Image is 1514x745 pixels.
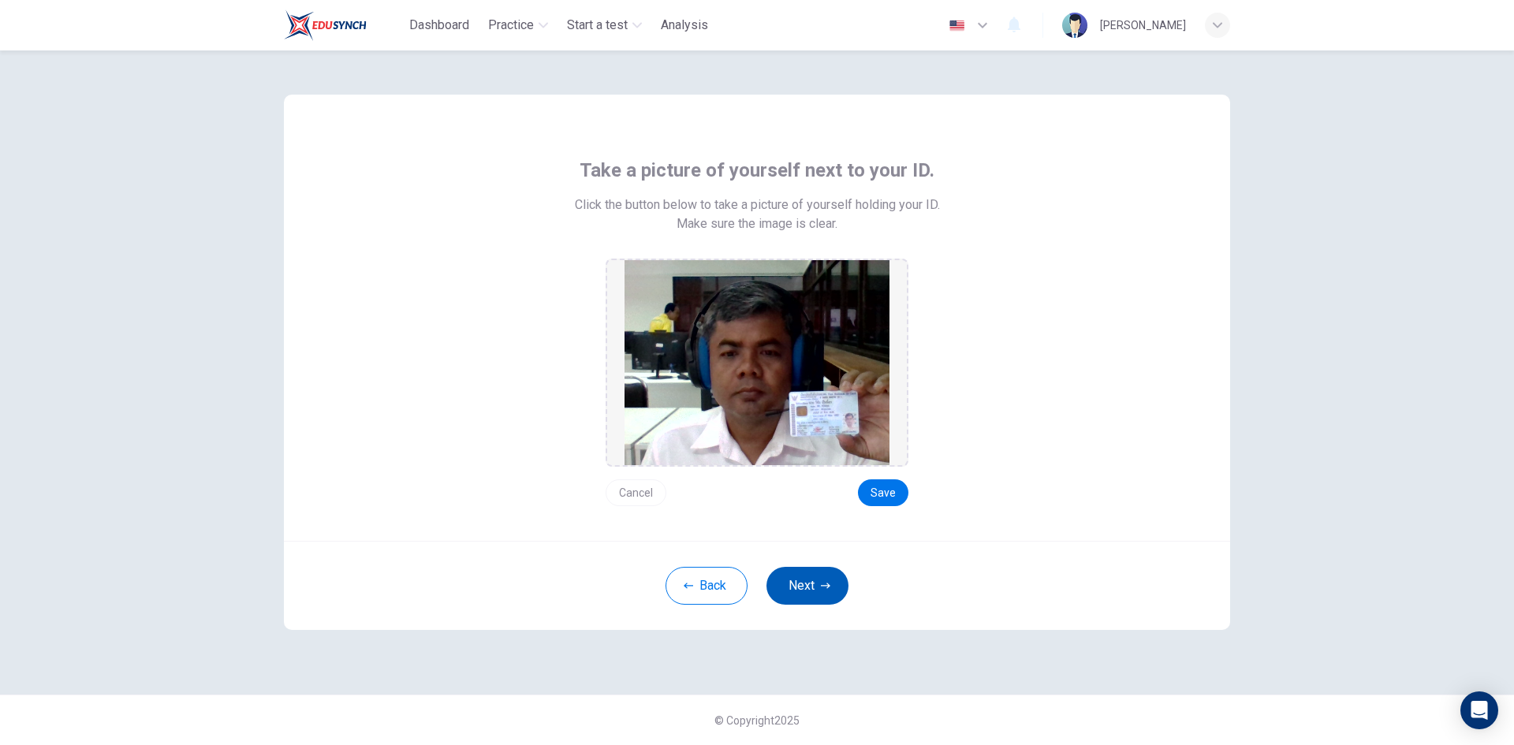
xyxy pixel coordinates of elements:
span: Click the button below to take a picture of yourself holding your ID. [575,196,940,214]
button: Cancel [606,479,666,506]
a: Train Test logo [284,9,403,41]
span: Dashboard [409,16,469,35]
div: Open Intercom Messenger [1460,691,1498,729]
button: Next [766,567,848,605]
span: Practice [488,16,534,35]
div: [PERSON_NAME] [1100,16,1186,35]
button: Dashboard [403,11,475,39]
span: Take a picture of yourself next to your ID. [580,158,934,183]
span: © Copyright 2025 [714,714,800,727]
span: Start a test [567,16,628,35]
img: Profile picture [1062,13,1087,38]
button: Save [858,479,908,506]
button: Start a test [561,11,648,39]
button: Practice [482,11,554,39]
span: Make sure the image is clear. [677,214,837,233]
img: Train Test logo [284,9,367,41]
span: Analysis [661,16,708,35]
img: preview screemshot [625,260,889,465]
img: en [947,20,967,32]
button: Analysis [654,11,714,39]
button: Back [666,567,748,605]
